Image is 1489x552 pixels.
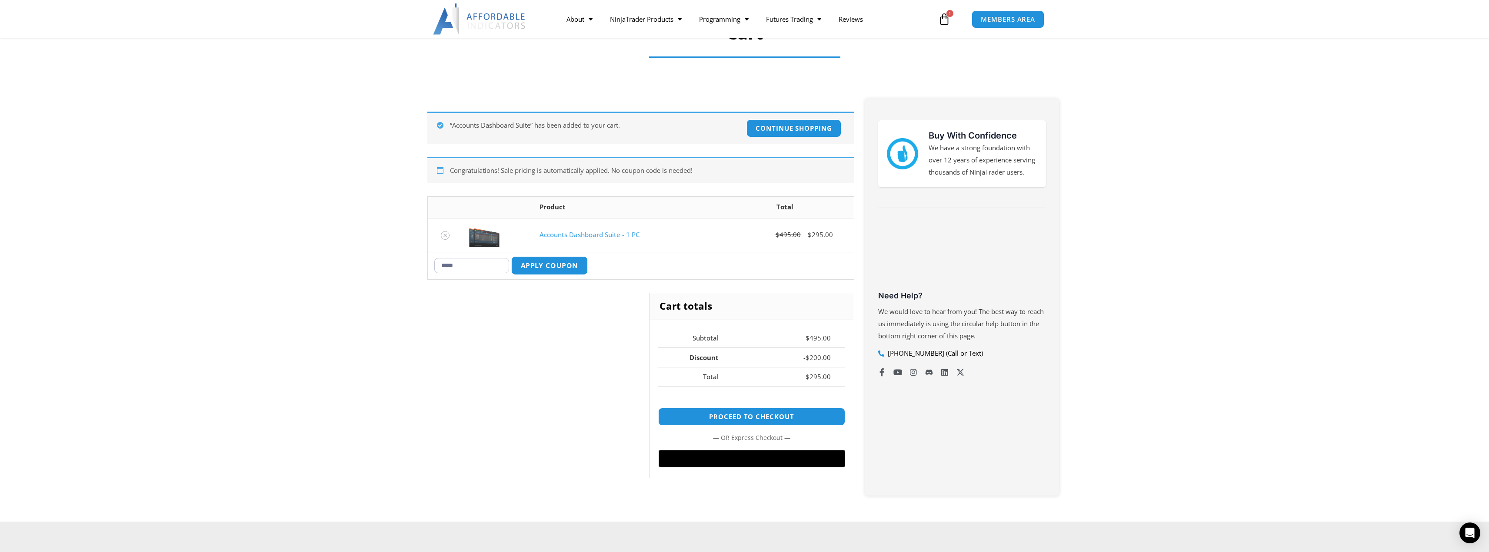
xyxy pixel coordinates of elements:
[776,230,801,239] bdi: 495.00
[433,3,526,35] img: LogoAI | Affordable Indicators – NinjaTrader
[887,138,918,169] img: mark thumbs good 43913 | Affordable Indicators – NinjaTrader
[658,408,845,426] a: Proceed to checkout
[558,9,936,29] nav: Menu
[981,16,1035,23] span: MEMBERS AREA
[806,334,809,342] span: $
[830,9,872,29] a: Reviews
[511,256,587,275] button: Apply coupon
[427,157,854,183] div: Congratulations! Sale pricing is automatically applied. No coupon code is needed!
[878,307,1044,340] span: We would love to hear from you! The best way to reach us immediately is using the circular help b...
[806,353,809,362] span: $
[806,372,831,381] bdi: 295.00
[972,10,1044,28] a: MEMBERS AREA
[806,353,831,362] bdi: 200.00
[658,347,733,367] th: Discount
[658,367,733,387] th: Total
[540,230,640,239] a: Accounts Dashboard Suite - 1 PC
[878,291,1046,301] h3: Need Help?
[806,334,831,342] bdi: 495.00
[659,450,845,467] button: Buy with GPay
[808,230,812,239] span: $
[878,223,1046,288] iframe: Customer reviews powered by Trustpilot
[946,10,953,17] span: 1
[558,9,601,29] a: About
[929,129,1037,142] h3: Buy With Confidence
[808,230,833,239] bdi: 295.00
[441,231,450,240] a: Remove Accounts Dashboard Suite - 1 PC from cart
[650,293,853,320] h2: Cart totals
[427,112,854,144] div: “Accounts Dashboard Suite” has been added to your cart.
[757,9,830,29] a: Futures Trading
[601,9,690,29] a: NinjaTrader Products
[469,223,500,247] img: Screenshot 2024-08-26 155710eeeee | Affordable Indicators – NinjaTrader
[746,119,841,137] a: Continue shopping
[776,230,779,239] span: $
[806,372,809,381] span: $
[658,432,845,443] p: — or —
[803,353,806,362] span: -
[886,347,983,360] span: [PHONE_NUMBER] (Call or Text)
[690,9,757,29] a: Programming
[925,7,963,32] a: 1
[658,396,845,404] iframe: PayPal Message 1
[929,142,1037,178] p: We have a strong foundation with over 12 years of experience serving thousands of NinjaTrader users.
[1459,522,1480,543] div: Open Intercom Messenger
[658,329,733,348] th: Subtotal
[533,197,716,218] th: Product
[716,197,854,218] th: Total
